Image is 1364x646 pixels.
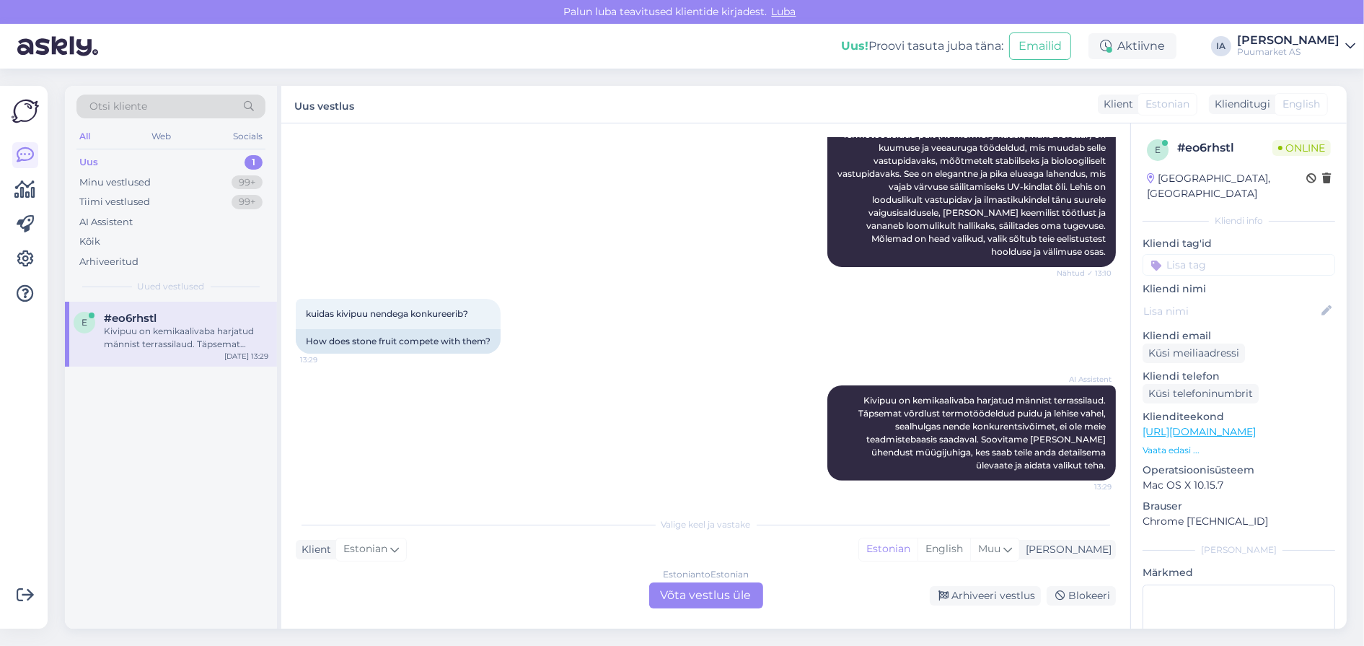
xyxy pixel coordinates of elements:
[79,175,151,190] div: Minu vestlused
[104,325,268,351] div: Kivipuu on kemikaalivaba harjatud männist terrassilaud. Täpsemat võrdlust termotöödeldud puidu ja...
[245,155,263,170] div: 1
[1143,303,1319,319] input: Lisa nimi
[1237,46,1339,58] div: Puumarket AS
[1143,565,1335,580] p: Märkmed
[296,329,501,354] div: How does stone fruit compete with them?
[76,127,93,146] div: All
[232,175,263,190] div: 99+
[1143,425,1256,438] a: [URL][DOMAIN_NAME]
[1147,171,1306,201] div: [GEOGRAPHIC_DATA], [GEOGRAPHIC_DATA]
[12,97,39,125] img: Askly Logo
[1057,268,1112,279] span: Nähtud ✓ 13:10
[230,127,265,146] div: Socials
[79,195,150,209] div: Tiimi vestlused
[1211,36,1231,56] div: IA
[104,312,157,325] span: #eo6rhstl
[663,568,749,581] div: Estonian to Estonian
[79,215,133,230] div: AI Assistent
[1057,481,1112,492] span: 13:29
[1143,384,1259,403] div: Küsi telefoninumbrit
[224,351,268,362] div: [DATE] 13:29
[306,308,468,319] span: kuidas kivipuu nendega konkureerib?
[1009,32,1071,60] button: Emailid
[1143,514,1335,529] p: Chrome [TECHNICAL_ID]
[841,38,1003,55] div: Proovi tasuta juba täna:
[1143,281,1335,297] p: Kliendi nimi
[1143,478,1335,493] p: Mac OS X 10.15.7
[1088,33,1176,59] div: Aktiivne
[294,95,354,114] label: Uus vestlus
[1098,97,1133,112] div: Klient
[841,39,868,53] b: Uus!
[649,582,763,608] div: Võta vestlus üle
[1282,97,1320,112] span: English
[1237,35,1355,58] a: [PERSON_NAME]Puumarket AS
[1143,328,1335,344] p: Kliendi email
[138,280,205,293] span: Uued vestlused
[82,317,87,328] span: e
[296,542,331,557] div: Klient
[1209,97,1270,112] div: Klienditugi
[89,99,147,114] span: Otsi kliente
[1143,236,1335,251] p: Kliendi tag'id
[1145,97,1189,112] span: Estonian
[1143,463,1335,478] p: Operatsioonisüsteem
[930,586,1041,606] div: Arhiveeri vestlus
[296,518,1116,531] div: Valige keel ja vastake
[1143,544,1335,556] div: [PERSON_NAME]
[1143,344,1245,363] div: Küsi meiliaadressi
[79,255,138,269] div: Arhiveeritud
[300,354,354,365] span: 13:29
[1177,139,1272,157] div: # eo6rhstl
[149,127,175,146] div: Web
[1155,144,1161,155] span: e
[859,538,918,560] div: Estonian
[1237,35,1339,46] div: [PERSON_NAME]
[343,541,387,557] span: Estonian
[232,195,263,209] div: 99+
[1143,409,1335,424] p: Klienditeekond
[1143,214,1335,227] div: Kliendi info
[79,235,100,249] div: Kõik
[978,542,1000,555] span: Muu
[1272,140,1331,156] span: Online
[1143,499,1335,514] p: Brauser
[1057,374,1112,385] span: AI Assistent
[1020,542,1112,557] div: [PERSON_NAME]
[1143,444,1335,457] p: Vaata edasi ...
[1143,369,1335,384] p: Kliendi telefon
[767,5,801,18] span: Luba
[79,155,98,170] div: Uus
[858,395,1108,471] span: Kivipuu on kemikaalivaba harjatud männist terrassilaud. Täpsemat võrdlust termotöödeldud puidu ja...
[918,538,970,560] div: English
[1047,586,1116,606] div: Blokeeri
[1143,254,1335,276] input: Lisa tag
